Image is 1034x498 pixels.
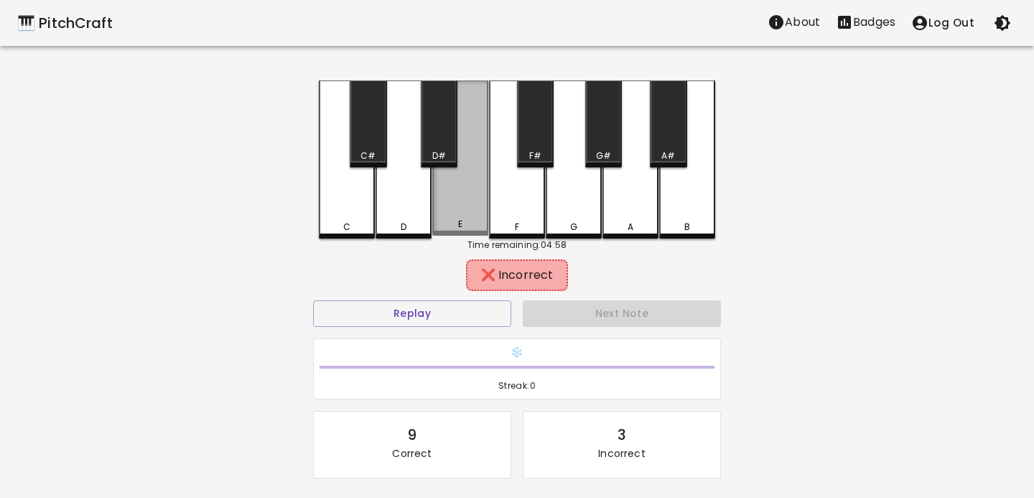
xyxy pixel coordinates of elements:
div: ❌ Incorrect [473,267,561,284]
button: About [760,8,828,37]
div: G# [596,149,611,162]
p: Incorrect [598,446,645,461]
div: D [401,221,406,234]
div: F [515,221,519,234]
span: Streak: 0 [320,379,714,393]
div: E [458,218,462,231]
div: C [343,221,350,234]
button: Replay [313,300,511,327]
div: A# [661,149,675,162]
button: account of current user [903,8,982,38]
button: Stats [828,8,903,37]
div: 9 [407,423,416,446]
div: Time remaining: 04:58 [319,239,715,252]
div: B [684,221,690,234]
div: G [570,221,577,234]
p: Badges [853,14,895,31]
h6: ❄️ [320,345,714,361]
div: C# [360,149,376,162]
p: Correct [392,446,432,461]
div: 3 [618,423,626,446]
a: Stats [828,8,903,38]
a: About [760,8,828,38]
p: About [785,14,820,31]
div: D# [432,149,446,162]
a: 🎹 PitchCraft [17,11,113,34]
div: A [628,221,633,234]
div: F# [529,149,541,162]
